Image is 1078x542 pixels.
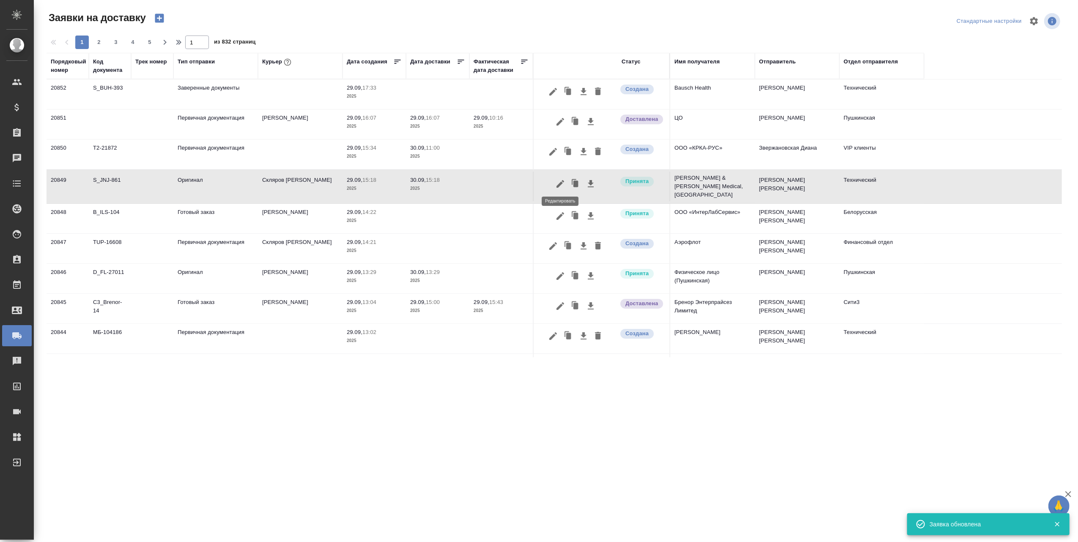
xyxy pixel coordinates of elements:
td: Первичная документация [173,234,258,263]
button: Удалить [591,144,605,160]
td: 20852 [47,79,89,109]
td: Звержановская Диана [755,140,839,169]
div: Статус [622,57,641,66]
p: 17:33 [362,85,376,91]
td: Скляров [PERSON_NAME] [258,234,343,263]
td: 20845 [47,294,89,323]
p: 2025 [410,184,465,193]
p: 2025 [474,307,529,315]
p: 15:00 [426,299,440,305]
button: 5 [143,36,156,49]
div: Документы доставлены, фактическая дата доставки проставиться автоматически [620,114,665,125]
p: 30.09, [410,269,426,275]
td: [PERSON_NAME] & [PERSON_NAME] Medical, [GEOGRAPHIC_DATA] [670,170,755,203]
p: Принята [625,209,649,218]
td: Заверенные документы [173,79,258,109]
div: Код документа [93,57,127,74]
td: C3_Brenor-14 [89,294,131,323]
button: Редактировать [546,328,560,344]
td: S_JNJ-861 [89,172,131,201]
p: Создана [625,85,649,93]
td: [PERSON_NAME] [755,264,839,293]
button: Закрыть [1048,520,1066,528]
p: 29.09, [347,299,362,305]
td: 20846 [47,264,89,293]
span: 🙏 [1052,497,1066,515]
td: Пушкинская [839,264,924,293]
td: Сити3 [839,354,924,383]
td: Сити3 [839,294,924,323]
td: Белорусская [839,204,924,233]
td: VIP клиенты [839,140,924,169]
p: 29.09, [347,269,362,275]
p: 29.09, [474,299,489,305]
div: Отправитель [759,57,796,66]
button: Скачать [584,268,598,284]
p: 13:29 [362,269,376,275]
td: 20851 [47,109,89,139]
button: Редактировать [546,144,560,160]
p: Доставлена [625,115,658,123]
td: [PERSON_NAME] [258,204,343,233]
td: [PERSON_NAME] [PERSON_NAME] [755,294,839,323]
p: 29.09, [410,115,426,121]
td: Технический [839,324,924,353]
td: S_BUH-393 [89,79,131,109]
div: Курьер назначен [620,268,665,279]
p: 2025 [347,184,402,193]
p: 29.09, [347,209,362,215]
div: Имя получателя [675,57,720,66]
button: Скачать [584,298,598,314]
div: Тип отправки [178,57,215,66]
div: Фактическая дата доставки [474,57,520,74]
div: Документы доставлены, фактическая дата доставки проставиться автоматически [620,298,665,309]
p: 29.09, [347,239,362,245]
button: Клонировать [560,84,576,100]
td: 20849 [47,172,89,201]
p: 2025 [347,122,402,131]
p: Принята [625,269,649,278]
p: 2025 [474,122,529,131]
td: Первичная документация [173,324,258,353]
td: B_ILS-104 [89,204,131,233]
p: 2025 [347,307,402,315]
td: Финансовый отдел [839,234,924,263]
td: [PERSON_NAME] [755,354,839,383]
p: 13:29 [426,269,440,275]
td: [PERSON_NAME] [PERSON_NAME] [755,172,839,201]
button: Клонировать [568,268,584,284]
td: Готовый заказ [173,294,258,323]
td: [PERSON_NAME] [258,294,343,323]
td: 20844 [47,324,89,353]
p: 16:07 [426,115,440,121]
td: Пушкинская [839,109,924,139]
td: Первичная документация [173,140,258,169]
td: 20850 [47,140,89,169]
button: Скачать [576,238,591,254]
td: 20843 [47,354,89,383]
td: [PERSON_NAME] [755,109,839,139]
button: Создать [149,11,170,25]
div: Дата создания [347,57,387,66]
p: 2025 [347,246,402,255]
p: Доставлена [625,299,658,308]
p: 29.09, [474,115,489,121]
p: 14:21 [362,239,376,245]
td: ООО «Бортон» [670,354,755,383]
td: Оригинал [173,172,258,201]
button: Скачать [576,328,591,344]
td: Оригинал [173,264,258,293]
button: Скачать [576,144,591,160]
span: Настроить таблицу [1024,11,1044,31]
div: Новая заявка, еще не передана в работу [620,328,665,339]
button: Клонировать [560,328,576,344]
p: 11:00 [426,145,440,151]
button: Редактировать [553,298,568,314]
td: [PERSON_NAME] [PERSON_NAME] [755,234,839,263]
button: Редактировать [553,268,568,284]
td: МБ-104186 [89,324,131,353]
p: 2025 [410,276,465,285]
p: 2025 [410,307,465,315]
td: TUP-16608 [89,234,131,263]
button: Удалить [591,328,605,344]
